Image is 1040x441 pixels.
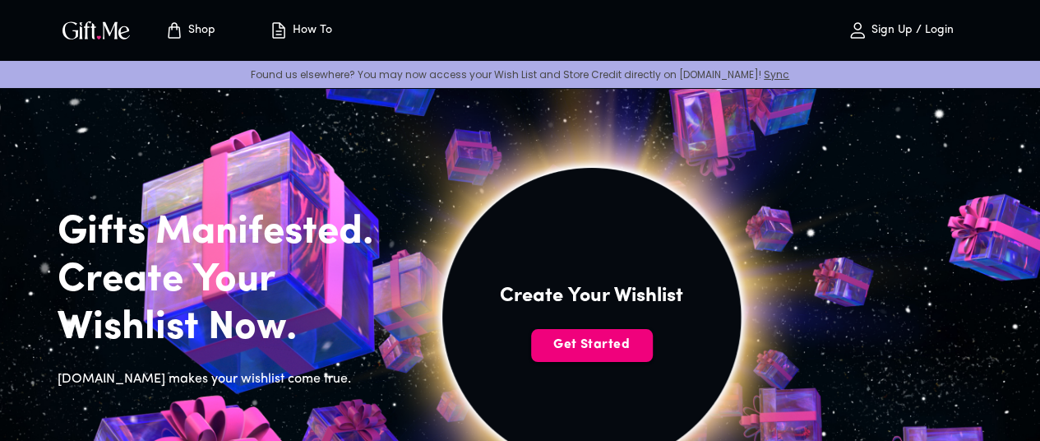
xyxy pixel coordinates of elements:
[289,24,332,38] p: How To
[269,21,289,40] img: how-to.svg
[13,67,1027,81] p: Found us elsewhere? You may now access your Wish List and Store Credit directly on [DOMAIN_NAME]!
[500,283,683,309] h4: Create Your Wishlist
[531,336,653,354] span: Get Started
[255,4,345,57] button: How To
[59,18,133,42] img: GiftMe Logo
[58,257,400,304] h2: Create Your
[184,24,215,38] p: Shop
[145,4,235,57] button: Store page
[58,304,400,352] h2: Wishlist Now.
[764,67,789,81] a: Sync
[58,21,135,40] button: GiftMe Logo
[58,369,400,390] h6: [DOMAIN_NAME] makes your wishlist come true.
[818,4,982,57] button: Sign Up / Login
[531,329,653,362] button: Get Started
[58,209,400,257] h2: Gifts Manifested.
[867,24,954,38] p: Sign Up / Login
